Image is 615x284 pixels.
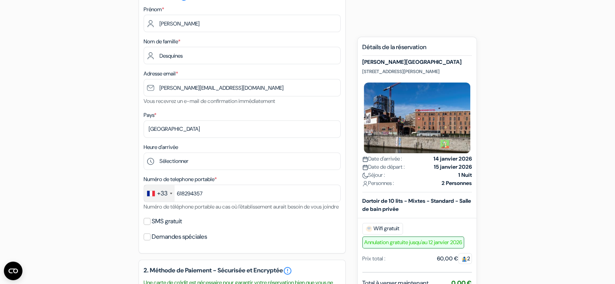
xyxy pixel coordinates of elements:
img: guest.svg [461,256,467,262]
label: Prénom [144,5,164,14]
small: Vous recevrez un e-mail de confirmation immédiatement [144,98,275,104]
input: Entrez votre prénom [144,15,341,32]
p: [STREET_ADDRESS][PERSON_NAME] [362,68,472,75]
input: Entrer le nom de famille [144,47,341,64]
input: 6 12 34 56 78 [144,185,341,202]
div: France: +33 [144,185,175,202]
span: 2 [458,253,472,264]
strong: 2 Personnes [442,179,472,187]
div: +33 [157,189,168,198]
span: Séjour : [362,171,385,179]
label: Numéro de telephone portable [144,175,217,183]
button: Ouvrir le widget CMP [4,262,22,280]
span: Annulation gratuite jusqu'au 12 janvier 2026 [362,236,464,248]
small: Numéro de téléphone portable au cas où l'établissement aurait besoin de vous joindre [144,203,339,210]
label: Heure d'arrivée [144,143,178,151]
label: Demandes spéciales [152,231,207,242]
label: Pays [144,111,156,119]
div: 60,00 € [437,255,472,263]
h5: [PERSON_NAME][GEOGRAPHIC_DATA] [362,59,472,65]
label: SMS gratuit [152,216,182,227]
label: Adresse email [144,70,178,78]
span: Personnes : [362,179,394,187]
b: Dortoir de 10 lits - Mixtes - Standard - Salle de bain privée [362,197,471,212]
span: Wifi gratuit [362,223,403,234]
img: calendar.svg [362,164,368,170]
a: error_outline [283,266,292,275]
strong: 14 janvier 2026 [433,155,472,163]
img: free_wifi.svg [366,226,372,232]
img: moon.svg [362,173,368,178]
input: Entrer adresse e-mail [144,79,341,96]
label: Nom de famille [144,38,180,46]
span: Date d'arrivée : [362,155,402,163]
h5: Détails de la réservation [362,43,472,56]
strong: 15 janvier 2026 [434,163,472,171]
img: calendar.svg [362,156,368,162]
span: Date de départ : [362,163,405,171]
strong: 1 Nuit [458,171,472,179]
div: Prix total : [362,255,385,263]
img: user_icon.svg [362,181,368,186]
h5: 2. Méthode de Paiement - Sécurisée et Encryptée [144,266,341,275]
